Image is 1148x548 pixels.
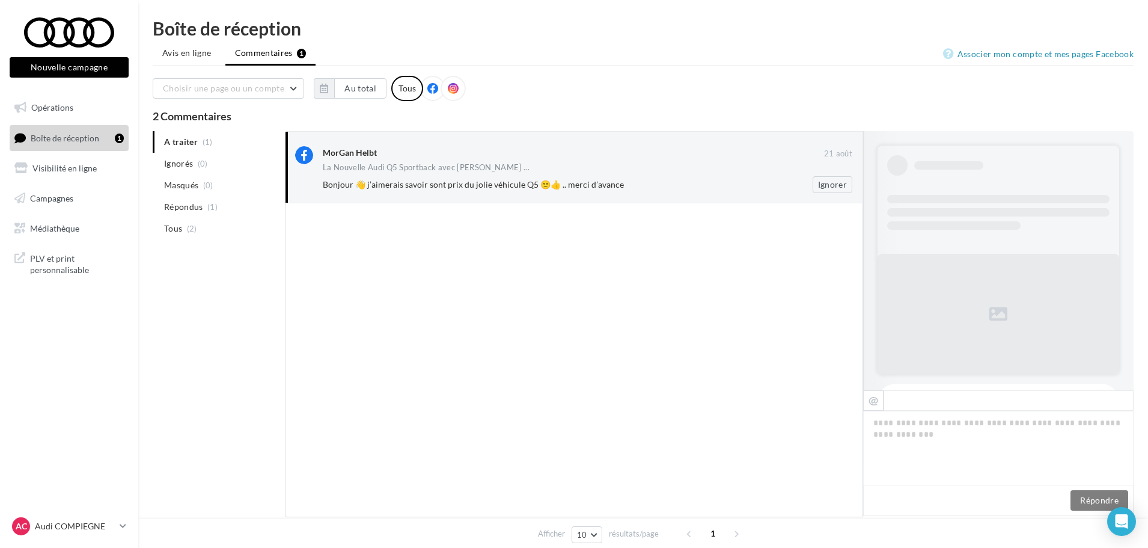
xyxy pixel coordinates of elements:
[162,47,212,59] span: Avis en ligne
[323,164,530,171] span: La Nouvelle Audi Q5 Sportback avec [PERSON_NAME] ...
[1070,490,1128,511] button: Répondre
[609,528,659,540] span: résultats/page
[391,76,423,101] div: Tous
[7,125,131,151] a: Boîte de réception1
[35,520,115,532] p: Audi COMPIEGNE
[30,193,73,203] span: Campagnes
[32,163,97,173] span: Visibilité en ligne
[572,526,602,543] button: 10
[30,250,124,276] span: PLV et print personnalisable
[164,179,198,191] span: Masqués
[10,515,129,538] a: AC Audi COMPIEGNE
[16,520,27,532] span: AC
[198,159,208,168] span: (0)
[703,524,722,543] span: 1
[538,528,565,540] span: Afficher
[943,47,1134,61] a: Associer mon compte et mes pages Facebook
[164,158,193,170] span: Ignorés
[314,78,386,99] button: Au total
[10,57,129,78] button: Nouvelle campagne
[577,530,587,540] span: 10
[7,216,131,241] a: Médiathèque
[164,201,203,213] span: Répondus
[7,156,131,181] a: Visibilité en ligne
[7,186,131,211] a: Campagnes
[153,111,1134,122] div: 2 Commentaires
[187,224,197,233] span: (2)
[7,95,131,120] a: Opérations
[1107,507,1136,536] div: Open Intercom Messenger
[323,147,377,159] div: MorGan Helbt
[153,78,304,99] button: Choisir une page ou un compte
[31,102,73,112] span: Opérations
[207,202,218,212] span: (1)
[115,134,124,143] div: 1
[163,83,284,93] span: Choisir une page ou un compte
[824,149,852,159] span: 21 août
[31,132,99,143] span: Boîte de réception
[7,245,131,281] a: PLV et print personnalisable
[323,179,624,189] span: Bonjour 👋 j’aimerais savoir sont prix du jolie véhicule Q5 🙂👍 .. merci d’avance
[334,78,386,99] button: Au total
[164,223,182,235] span: Tous
[203,180,213,190] span: (0)
[153,19,1134,37] div: Boîte de réception
[813,176,852,193] button: Ignorer
[30,223,79,233] span: Médiathèque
